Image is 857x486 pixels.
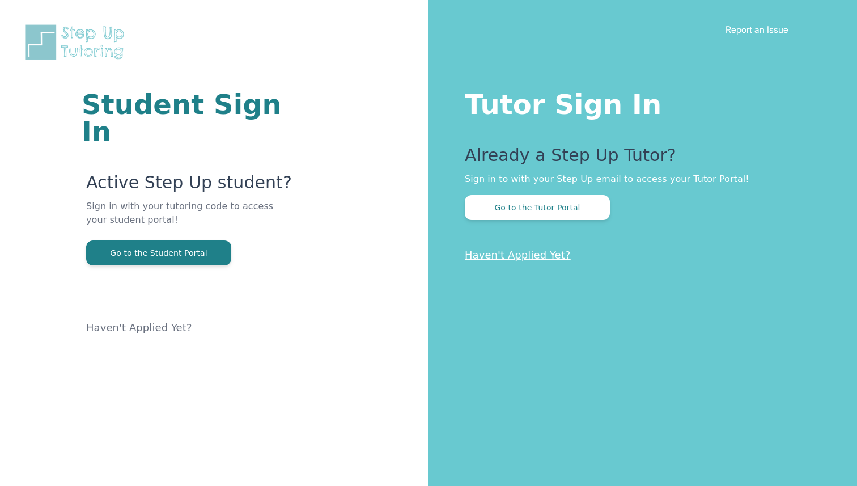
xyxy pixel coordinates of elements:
h1: Student Sign In [82,91,292,145]
p: Already a Step Up Tutor? [465,145,812,172]
p: Active Step Up student? [86,172,292,200]
p: Sign in with your tutoring code to access your student portal! [86,200,292,240]
a: Go to the Student Portal [86,247,231,258]
h1: Tutor Sign In [465,86,812,118]
a: Haven't Applied Yet? [86,322,192,333]
a: Go to the Tutor Portal [465,202,610,213]
p: Sign in to with your Step Up email to access your Tutor Portal! [465,172,812,186]
a: Haven't Applied Yet? [465,249,571,261]
img: Step Up Tutoring horizontal logo [23,23,131,62]
a: Report an Issue [726,24,788,35]
button: Go to the Tutor Portal [465,195,610,220]
button: Go to the Student Portal [86,240,231,265]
